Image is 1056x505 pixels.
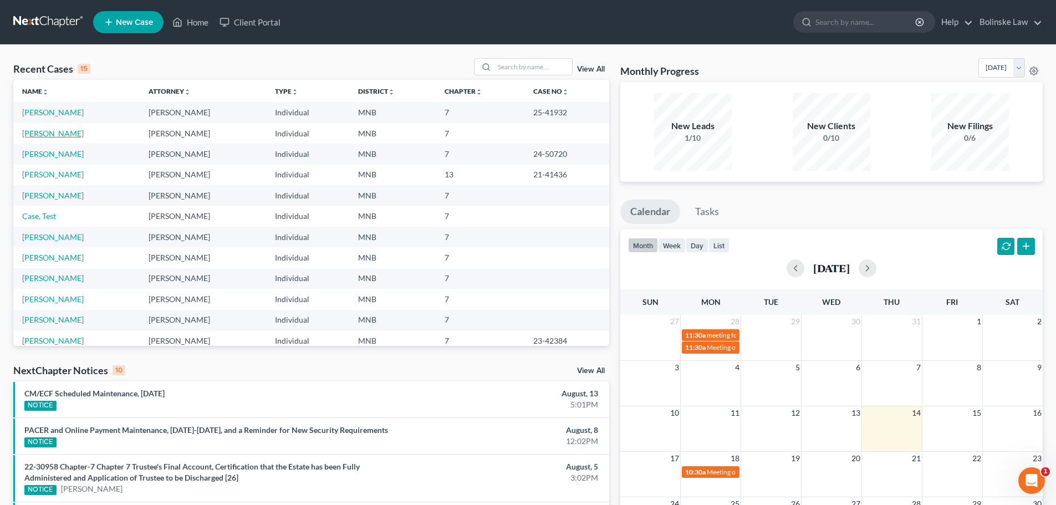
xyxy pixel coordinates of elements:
[524,144,609,164] td: 24-50720
[445,87,482,95] a: Chapterunfold_more
[620,200,680,224] a: Calendar
[669,406,680,420] span: 10
[414,388,598,399] div: August, 13
[911,315,922,328] span: 31
[24,485,57,495] div: NOTICE
[149,87,191,95] a: Attorneyunfold_more
[971,406,982,420] span: 15
[685,331,706,339] span: 11:30a
[707,468,829,476] span: Meeting of creditors for [PERSON_NAME]
[764,297,778,307] span: Tue
[266,102,349,123] td: Individual
[414,461,598,472] div: August, 5
[931,132,1009,144] div: 0/6
[266,289,349,309] td: Individual
[620,64,699,78] h3: Monthly Progress
[476,89,482,95] i: unfold_more
[140,144,266,164] td: [PERSON_NAME]
[911,406,922,420] span: 14
[140,123,266,144] td: [PERSON_NAME]
[140,227,266,247] td: [PERSON_NAME]
[349,310,436,330] td: MNB
[358,87,395,95] a: Districtunfold_more
[436,102,524,123] td: 7
[669,315,680,328] span: 27
[1032,452,1043,465] span: 23
[685,468,706,476] span: 10:30a
[13,62,90,75] div: Recent Cases
[911,452,922,465] span: 21
[1006,297,1019,307] span: Sat
[701,297,721,307] span: Mon
[214,12,286,32] a: Client Portal
[976,315,982,328] span: 1
[793,120,870,132] div: New Clients
[22,211,56,221] a: Case, Test
[22,170,84,179] a: [PERSON_NAME]
[628,238,658,253] button: month
[266,227,349,247] td: Individual
[78,64,90,74] div: 15
[266,123,349,144] td: Individual
[349,330,436,351] td: MNB
[266,185,349,206] td: Individual
[436,185,524,206] td: 7
[24,425,388,435] a: PACER and Online Payment Maintenance, [DATE]-[DATE], and a Reminder for New Security Requirements
[266,165,349,185] td: Individual
[1036,315,1043,328] span: 2
[24,389,165,398] a: CM/ECF Scheduled Maintenance, [DATE]
[266,206,349,226] td: Individual
[654,132,732,144] div: 1/10
[971,452,982,465] span: 22
[562,89,569,95] i: unfold_more
[275,87,298,95] a: Typeunfold_more
[1018,467,1045,494] iframe: Intercom live chat
[22,294,84,304] a: [PERSON_NAME]
[674,361,680,374] span: 3
[436,144,524,164] td: 7
[22,149,84,159] a: [PERSON_NAME]
[729,315,741,328] span: 28
[266,247,349,268] td: Individual
[654,120,732,132] div: New Leads
[414,425,598,436] div: August, 8
[140,185,266,206] td: [PERSON_NAME]
[414,436,598,447] div: 12:02PM
[642,297,659,307] span: Sun
[266,144,349,164] td: Individual
[140,206,266,226] td: [PERSON_NAME]
[61,483,123,494] a: [PERSON_NAME]
[266,310,349,330] td: Individual
[349,206,436,226] td: MNB
[349,102,436,123] td: MNB
[140,268,266,289] td: [PERSON_NAME]
[669,452,680,465] span: 17
[349,185,436,206] td: MNB
[436,123,524,144] td: 7
[22,191,84,200] a: [PERSON_NAME]
[850,315,861,328] span: 30
[884,297,900,307] span: Thu
[113,365,125,375] div: 10
[22,336,84,345] a: [PERSON_NAME]
[790,406,801,420] span: 12
[524,330,609,351] td: 23-42384
[22,129,84,138] a: [PERSON_NAME]
[349,268,436,289] td: MNB
[855,361,861,374] span: 6
[436,330,524,351] td: 7
[685,343,706,351] span: 11:30a
[850,452,861,465] span: 20
[850,406,861,420] span: 13
[734,361,741,374] span: 4
[13,364,125,377] div: NextChapter Notices
[813,262,850,274] h2: [DATE]
[266,330,349,351] td: Individual
[936,12,973,32] a: Help
[140,102,266,123] td: [PERSON_NAME]
[24,437,57,447] div: NOTICE
[815,12,917,32] input: Search by name...
[533,87,569,95] a: Case Nounfold_more
[22,87,49,95] a: Nameunfold_more
[436,268,524,289] td: 7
